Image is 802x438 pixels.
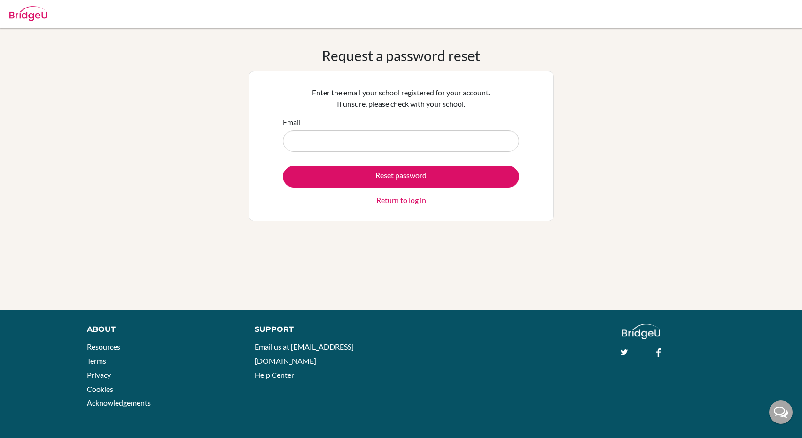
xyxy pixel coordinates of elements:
[87,356,106,365] a: Terms
[376,195,426,206] a: Return to log in
[283,117,301,128] label: Email
[87,342,120,351] a: Resources
[87,370,111,379] a: Privacy
[87,398,151,407] a: Acknowledgements
[255,324,391,335] div: Support
[622,324,660,339] img: logo_white@2x-f4f0deed5e89b7ecb1c2cc34c3e3d731f90f0f143d5ea2071677605dd97b5244.png
[322,47,480,64] h1: Request a password reset
[255,370,294,379] a: Help Center
[255,342,354,365] a: Email us at [EMAIL_ADDRESS][DOMAIN_NAME]
[9,6,47,21] img: Bridge-U
[87,324,234,335] div: About
[87,384,113,393] a: Cookies
[283,166,519,188] button: Reset password
[283,87,519,109] p: Enter the email your school registered for your account. If unsure, please check with your school.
